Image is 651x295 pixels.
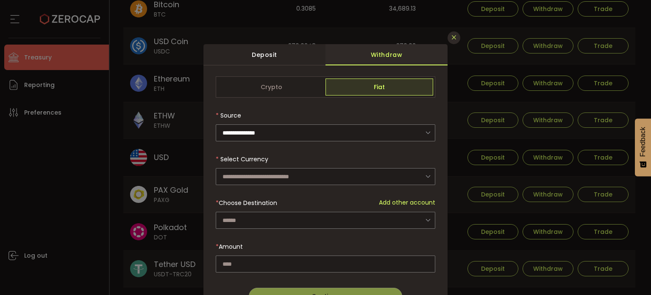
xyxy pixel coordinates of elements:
[219,242,243,251] span: Amount
[635,118,651,176] button: Feedback - Show survey
[218,79,325,96] span: Crypto
[219,199,277,207] span: Choose Destination
[609,254,651,295] iframe: Chat Widget
[325,44,448,65] div: Withdraw
[325,79,433,96] span: Fiat
[448,31,460,44] button: Close
[216,111,241,120] label: Source
[379,198,435,207] span: Add other account
[639,127,647,157] span: Feedback
[203,44,325,65] div: Deposit
[216,155,268,163] label: Select Currency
